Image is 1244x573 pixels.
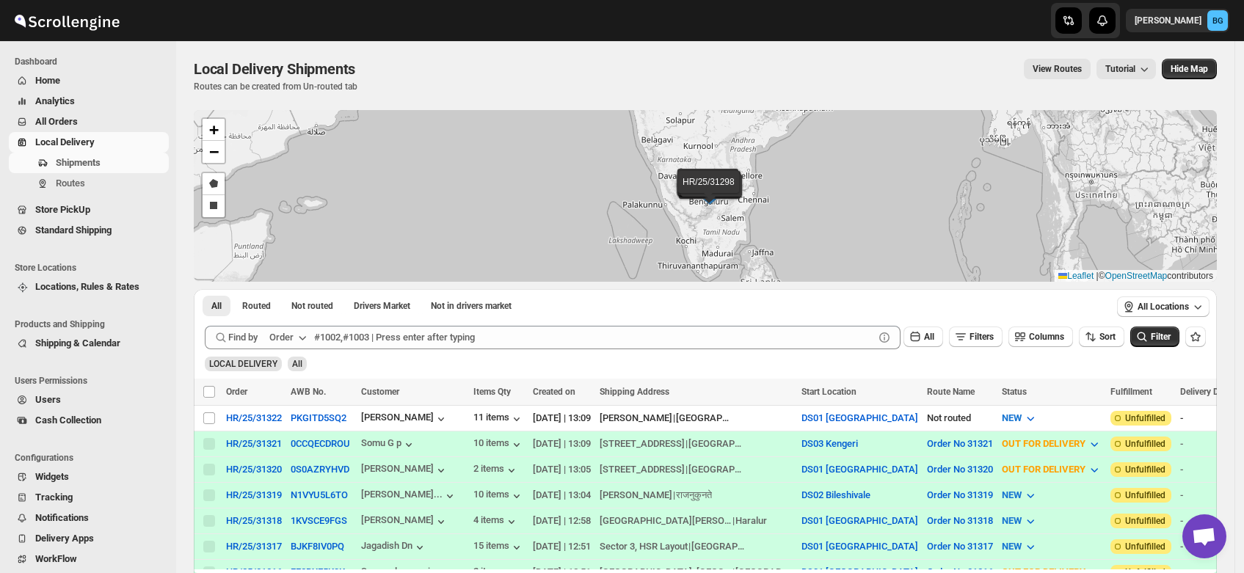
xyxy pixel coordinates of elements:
[35,95,75,106] span: Analytics
[600,514,793,528] div: |
[203,141,225,163] a: Zoom out
[226,387,247,397] span: Order
[35,225,112,236] span: Standard Shipping
[927,515,993,526] button: Order No 31318
[1130,326,1179,347] button: Filter
[1125,541,1165,552] span: Unfulfilled
[927,489,993,500] button: Order No 31319
[600,488,672,503] div: [PERSON_NAME]
[1055,270,1217,282] div: © contributors
[261,326,319,349] button: Order
[269,330,294,345] div: Order
[701,186,723,202] img: Marker
[688,462,746,477] div: [GEOGRAPHIC_DATA]
[283,296,342,316] button: Unrouted
[35,204,90,215] span: Store PickUp
[242,300,271,312] span: Routed
[1180,387,1231,397] span: Delivery Date
[35,394,61,405] span: Users
[1135,15,1201,26] p: [PERSON_NAME]
[9,153,169,173] button: Shipments
[226,541,282,552] div: HR/25/31317
[291,438,350,449] button: 0CCQECDROU
[473,489,524,503] div: 10 items
[35,553,77,564] span: WorkFlow
[226,464,282,475] button: HR/25/31320
[1212,16,1223,26] text: BG
[345,296,419,316] button: Claimable
[533,539,591,554] div: [DATE] | 12:51
[1126,9,1229,32] button: User menu
[361,387,399,397] span: Customer
[291,387,326,397] span: AWB No.
[473,412,524,426] div: 11 items
[1182,514,1226,558] div: Open chat
[927,464,993,475] button: Order No 31320
[801,387,856,397] span: Start Location
[194,60,355,78] span: Local Delivery Shipments
[473,437,524,452] div: 10 items
[56,157,101,168] span: Shipments
[533,462,591,477] div: [DATE] | 13:05
[1079,326,1124,347] button: Sort
[970,332,994,342] span: Filters
[422,296,520,316] button: Un-claimable
[801,412,918,423] button: DS01 [GEOGRAPHIC_DATA]
[927,387,975,397] span: Route Name
[226,489,282,500] div: HR/25/31319
[291,515,347,526] button: 1KVSCE9FGS
[1151,332,1171,342] span: Filter
[600,462,793,477] div: |
[697,183,719,199] img: Marker
[903,326,943,347] button: All
[801,541,918,552] button: DS01 [GEOGRAPHIC_DATA]
[699,189,721,205] img: Marker
[1162,59,1217,79] button: Map action label
[1105,271,1168,281] a: OpenStreetMap
[9,467,169,487] button: Widgets
[1117,296,1210,317] button: All Locations
[993,432,1110,456] button: OUT FOR DELIVERY
[1002,515,1022,526] span: NEW
[600,514,732,528] div: [GEOGRAPHIC_DATA][PERSON_NAME], [GEOGRAPHIC_DATA]
[993,406,1047,430] button: NEW
[291,412,346,423] button: PKGITD5SQ2
[1002,464,1085,475] span: OUT FOR DELIVERY
[361,514,448,529] button: [PERSON_NAME]
[691,539,749,554] div: [GEOGRAPHIC_DATA]
[211,300,222,312] span: All
[700,186,722,202] img: Marker
[361,412,448,426] div: [PERSON_NAME]
[600,539,688,554] div: Sector 3, HSR Layout
[1008,326,1073,347] button: Columns
[1002,489,1022,500] span: NEW
[698,184,720,200] img: Marker
[1125,438,1165,450] span: Unfulfilled
[35,281,139,292] span: Locations, Rules & Rates
[688,437,746,451] div: [GEOGRAPHIC_DATA]
[1180,462,1231,477] div: -
[473,463,519,478] button: 2 items
[1096,271,1099,281] span: |
[291,541,344,552] button: BJKF8IV0PQ
[1002,412,1022,423] span: NEW
[35,116,78,127] span: All Orders
[801,515,918,526] button: DS01 [GEOGRAPHIC_DATA]
[600,411,672,426] div: [PERSON_NAME]
[226,515,282,526] button: HR/25/31318
[228,330,258,345] span: Find by
[209,142,219,161] span: −
[927,411,993,426] div: Not routed
[9,277,169,297] button: Locations, Rules & Rates
[1180,514,1231,528] div: -
[9,487,169,508] button: Tracking
[473,540,524,555] button: 15 items
[226,412,282,423] button: HR/25/31322
[9,112,169,132] button: All Orders
[361,540,427,555] div: Jagadish Dn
